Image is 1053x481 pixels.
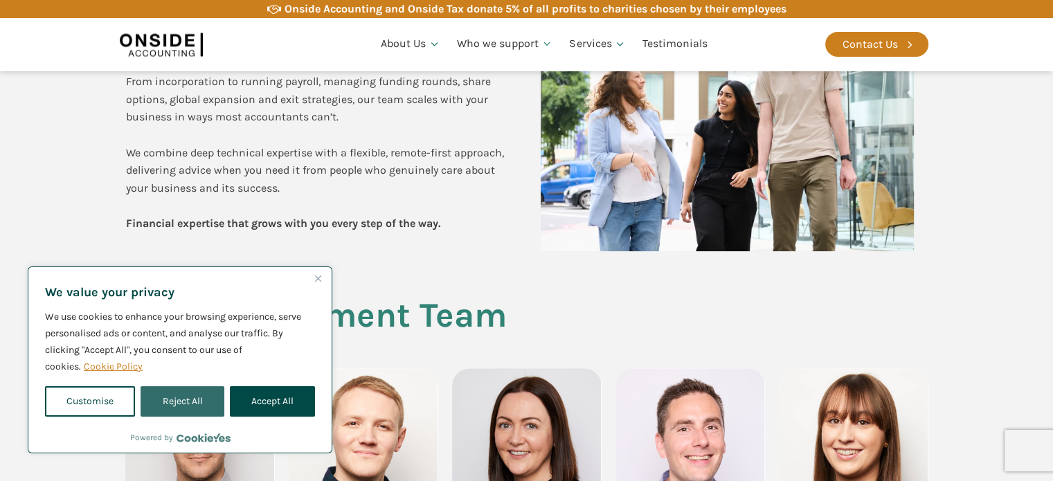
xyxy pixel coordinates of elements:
[45,386,135,417] button: Customise
[126,2,513,233] div: We’re a collaborative team of startup-focused accountants, tax specialists and finance experts wh...
[83,360,143,373] a: Cookie Policy
[825,32,928,57] a: Contact Us
[45,309,315,375] p: We use cookies to enhance your browsing experience, serve personalised ads or content, and analys...
[177,433,231,442] a: Visit CookieYes website
[230,386,315,417] button: Accept All
[634,21,716,68] a: Testimonials
[315,275,321,282] img: Close
[45,284,315,300] p: We value your privacy
[843,35,898,53] div: Contact Us
[309,270,326,287] button: Close
[130,430,231,444] div: Powered by
[372,21,449,68] a: About Us
[28,266,332,453] div: We value your privacy
[449,21,561,68] a: Who we support
[120,28,203,60] img: Onside Accounting
[141,386,224,417] button: Reject All
[561,21,634,68] a: Services
[126,217,440,230] b: Financial expertise that grows with you every step of the way.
